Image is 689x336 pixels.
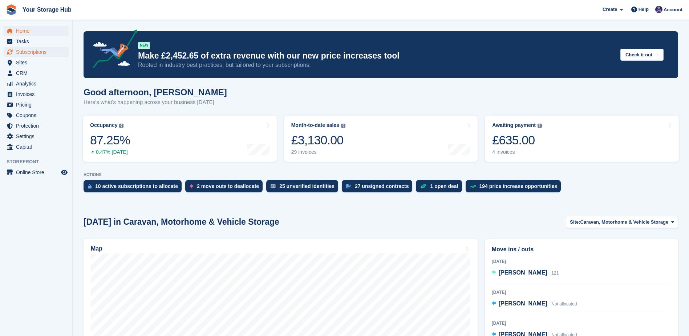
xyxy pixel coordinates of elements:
[197,183,259,189] div: 2 move outs to deallocate
[90,133,130,148] div: 87.25%
[16,68,60,78] span: CRM
[87,29,138,71] img: price-adjustments-announcement-icon-8257ccfd72463d97f412b2fc003d46551f7dbcb40ab6d574587a9cd5c0d94...
[551,271,559,276] span: 121
[570,219,580,226] span: Site:
[291,122,339,128] div: Month-to-date sales
[88,184,92,189] img: active_subscription_to_allocate_icon-d502201f5373d7db506a760aba3b589e785aa758c864c3986d89f69b8ff3...
[16,47,60,57] span: Subscriptions
[355,183,409,189] div: 27 unsigned contracts
[7,158,72,165] span: Storefront
[4,110,69,120] a: menu
[4,142,69,152] a: menu
[185,180,266,196] a: 2 move outs to deallocate
[4,89,69,99] a: menu
[664,6,682,13] span: Account
[470,185,476,188] img: price_increase_opportunities-93ffe204e8149a01c8c9dc8f82e8f89637d9d84a8eef4429ea346261dce0b2c0.svg
[4,36,69,47] a: menu
[4,121,69,131] a: menu
[84,87,227,97] h1: Good afternoon, [PERSON_NAME]
[16,26,60,36] span: Home
[4,167,69,177] a: menu
[342,180,416,196] a: 27 unsigned contracts
[284,116,478,162] a: Month-to-date sales £3,130.00 29 invoices
[492,133,542,148] div: £635.00
[492,320,671,327] div: [DATE]
[95,183,178,189] div: 10 active subscriptions to allocate
[492,289,671,296] div: [DATE]
[84,180,185,196] a: 10 active subscriptions to allocate
[341,124,345,128] img: icon-info-grey-7440780725fd019a000dd9b08b2336e03edf1995a4989e88bcd33f0948082b44.svg
[119,124,123,128] img: icon-info-grey-7440780725fd019a000dd9b08b2336e03edf1995a4989e88bcd33f0948082b44.svg
[16,100,60,110] span: Pricing
[492,299,577,309] a: [PERSON_NAME] Not allocated
[420,184,426,189] img: deal-1b604bf984904fb50ccaf53a9ad4b4a5d6e5aea283cecdc64d6e3604feb123c2.svg
[84,98,227,107] p: Here's what's happening across your business [DATE]
[492,258,671,265] div: [DATE]
[492,122,536,128] div: Awaiting payment
[620,49,664,61] button: Check it out →
[190,184,193,188] img: move_outs_to_deallocate_icon-f764333ba52eb49d3ac5e1228854f67142a1ed5810a6f6cc68b1a99e826820c5.svg
[346,184,351,188] img: contract_signature_icon-13c848040528278c33f63329250d36e43548de30e8caae1d1a13099fd9432cc5.svg
[60,168,69,177] a: Preview store
[84,172,678,177] p: ACTIONS
[485,116,679,162] a: Awaiting payment £635.00 4 invoices
[551,301,577,307] span: Not allocated
[16,89,60,99] span: Invoices
[479,183,558,189] div: 194 price increase opportunities
[466,180,565,196] a: 194 price increase opportunities
[279,183,335,189] div: 25 unverified identities
[603,6,617,13] span: Create
[90,149,130,155] div: 0.47% [DATE]
[91,245,102,252] h2: Map
[492,149,542,155] div: 4 invoices
[271,184,276,188] img: verify_identity-adf6edd0f0f0b5bbfe63781bf79b02c33cf7c696d77639b501bdc392416b5a36.svg
[291,133,345,148] div: £3,130.00
[4,26,69,36] a: menu
[16,57,60,68] span: Sites
[4,57,69,68] a: menu
[430,183,458,189] div: 1 open deal
[492,268,559,278] a: [PERSON_NAME] 121
[266,180,342,196] a: 25 unverified identities
[291,149,345,155] div: 29 invoices
[655,6,662,13] img: Liam Beddard
[16,121,60,131] span: Protection
[16,110,60,120] span: Coupons
[84,217,279,227] h2: [DATE] in Caravan, Motorhome & Vehicle Storage
[16,167,60,177] span: Online Store
[538,124,542,128] img: icon-info-grey-7440780725fd019a000dd9b08b2336e03edf1995a4989e88bcd33f0948082b44.svg
[138,61,615,69] p: Rooted in industry best practices, but tailored to your subscriptions.
[639,6,649,13] span: Help
[566,216,678,228] button: Site: Caravan, Motorhome & Vehicle Storage
[16,79,60,89] span: Analytics
[16,142,60,152] span: Capital
[138,51,615,61] p: Make £2,452.65 of extra revenue with our new price increases tool
[499,269,547,276] span: [PERSON_NAME]
[20,4,74,16] a: Your Storage Hub
[16,131,60,141] span: Settings
[90,122,117,128] div: Occupancy
[138,42,150,49] div: NEW
[83,116,277,162] a: Occupancy 87.25% 0.47% [DATE]
[4,68,69,78] a: menu
[416,180,465,196] a: 1 open deal
[580,219,669,226] span: Caravan, Motorhome & Vehicle Storage
[4,131,69,141] a: menu
[492,245,671,254] h2: Move ins / outs
[4,79,69,89] a: menu
[499,300,547,307] span: [PERSON_NAME]
[4,47,69,57] a: menu
[6,4,17,15] img: stora-icon-8386f47178a22dfd0bd8f6a31ec36ba5ce8667c1dd55bd0f319d3a0aa187defe.svg
[16,36,60,47] span: Tasks
[4,100,69,110] a: menu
